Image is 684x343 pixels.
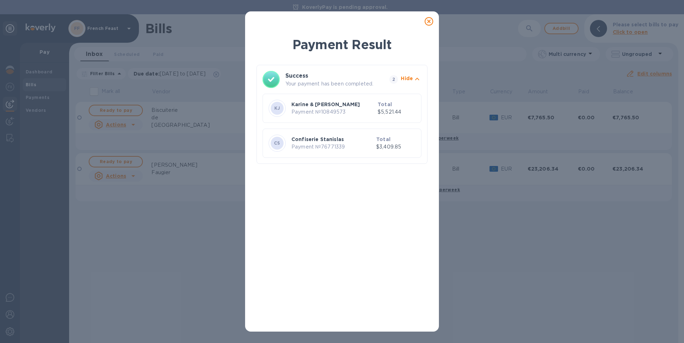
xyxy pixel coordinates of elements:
[291,143,373,151] p: Payment № 76771339
[291,136,373,143] p: Confiserie Stanislas
[274,105,280,111] b: KJ
[401,75,413,82] p: Hide
[378,108,415,116] p: $5,521.44
[389,75,398,84] span: 2
[291,108,375,116] p: Payment № 10849573
[285,80,387,88] p: Your payment has been completed.
[291,101,375,108] p: Karine & [PERSON_NAME]
[256,36,427,53] h1: Payment Result
[274,140,280,146] b: CS
[378,102,392,107] b: Total
[401,75,421,84] button: Hide
[376,136,390,142] b: Total
[285,72,377,80] h3: Success
[376,143,415,151] p: $3,409.85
